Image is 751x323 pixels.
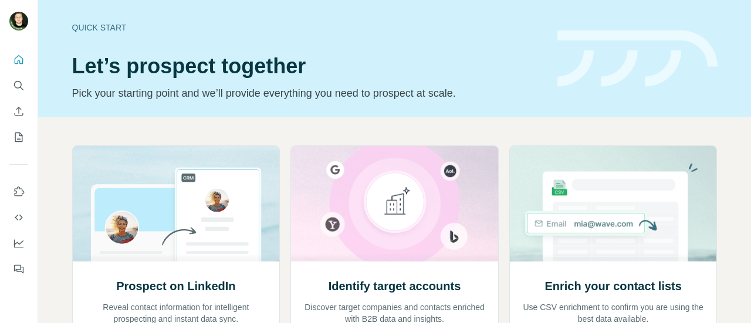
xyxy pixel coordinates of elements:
img: Prospect on LinkedIn [72,146,280,261]
img: Avatar [9,12,28,30]
h1: Let’s prospect together [72,55,543,78]
h2: Enrich your contact lists [544,278,681,294]
button: Dashboard [9,233,28,254]
button: Feedback [9,259,28,280]
button: Enrich CSV [9,101,28,122]
button: Use Surfe API [9,207,28,228]
img: Enrich your contact lists [509,146,718,261]
p: Pick your starting point and we’ll provide everything you need to prospect at scale. [72,85,543,101]
button: Use Surfe on LinkedIn [9,181,28,202]
h2: Prospect on LinkedIn [116,278,235,294]
div: Quick start [72,22,543,33]
h2: Identify target accounts [329,278,461,294]
button: Quick start [9,49,28,70]
button: My lists [9,127,28,148]
button: Search [9,75,28,96]
img: Identify target accounts [290,146,499,261]
img: banner [557,30,718,87]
